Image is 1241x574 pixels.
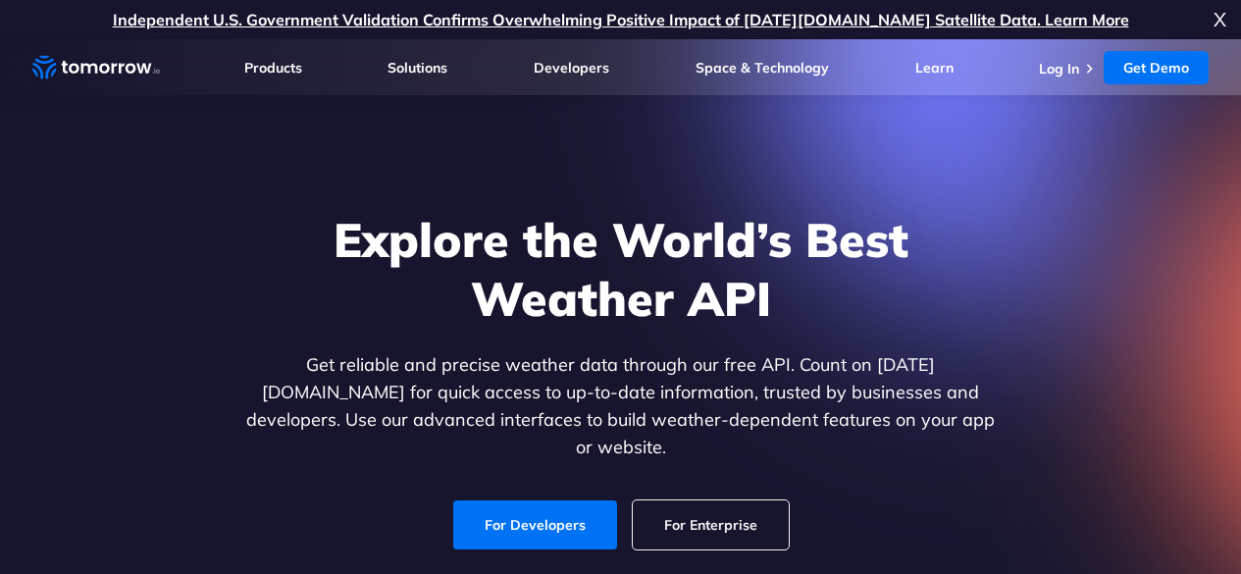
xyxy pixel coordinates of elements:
[388,59,447,77] a: Solutions
[633,500,789,549] a: For Enterprise
[534,59,609,77] a: Developers
[453,500,617,549] a: For Developers
[696,59,829,77] a: Space & Technology
[244,59,302,77] a: Products
[32,53,160,82] a: Home link
[1039,60,1079,78] a: Log In
[113,10,1129,29] a: Independent U.S. Government Validation Confirms Overwhelming Positive Impact of [DATE][DOMAIN_NAM...
[242,351,1000,461] p: Get reliable and precise weather data through our free API. Count on [DATE][DOMAIN_NAME] for quic...
[1104,51,1209,84] a: Get Demo
[242,210,1000,328] h1: Explore the World’s Best Weather API
[915,59,954,77] a: Learn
